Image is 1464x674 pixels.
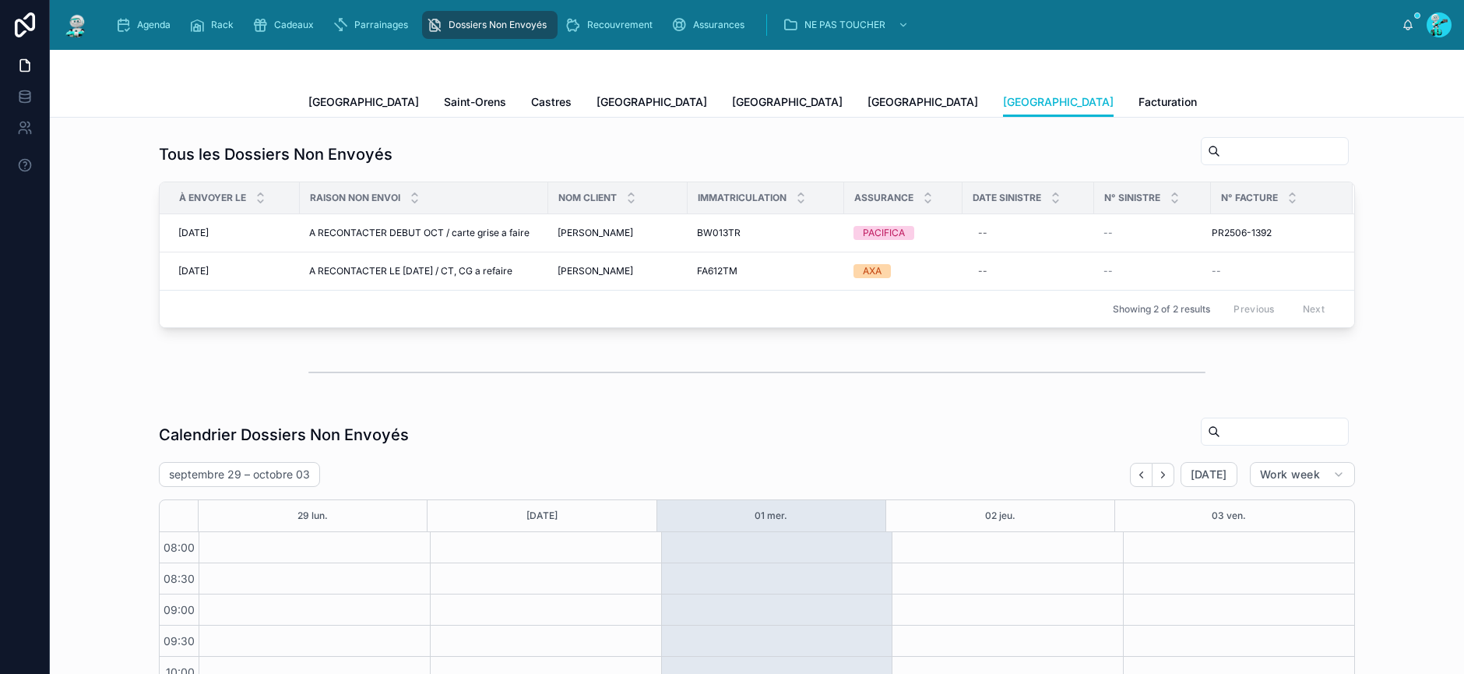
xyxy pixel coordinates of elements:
span: Assurances [693,19,744,31]
span: Rack [211,19,234,31]
div: PACIFICA [863,226,905,240]
span: Facturation [1138,94,1197,110]
h2: septembre 29 – octobre 03 [169,467,310,482]
button: Work week [1250,462,1355,487]
div: -- [978,265,987,277]
a: FA612TM [697,265,835,277]
button: Back [1130,463,1153,487]
a: Facturation [1138,88,1197,119]
a: Assurances [667,11,755,39]
span: FA612TM [697,265,737,277]
span: A RECONTACTER DEBUT OCT / carte grise a faire [309,227,530,239]
div: -- [978,227,987,239]
span: Raison Non Envoi [310,192,400,204]
span: NE PAS TOUCHER [804,19,885,31]
span: 08:30 [160,572,199,585]
span: [PERSON_NAME] [558,265,633,277]
span: N° Sinistre [1104,192,1160,204]
a: [DATE] [178,227,290,239]
a: AXA [853,264,953,278]
span: Showing 2 of 2 results [1113,303,1210,316]
button: 29 lun. [297,500,328,531]
span: Assurance [854,192,913,204]
a: [GEOGRAPHIC_DATA] [308,88,419,119]
span: Dossiers Non Envoyés [449,19,547,31]
a: [GEOGRAPHIC_DATA] [1003,88,1114,118]
h1: Tous les Dossiers Non Envoyés [159,143,392,165]
a: A RECONTACTER DEBUT OCT / carte grise a faire [309,227,539,239]
a: Cadeaux [248,11,325,39]
span: PR2506-1392 [1212,227,1272,239]
a: -- [1103,265,1202,277]
div: AXA [863,264,882,278]
a: -- [972,221,1085,245]
a: BW013TR [697,227,835,239]
span: [GEOGRAPHIC_DATA] [732,94,843,110]
span: [GEOGRAPHIC_DATA] [867,94,978,110]
a: Dossiers Non Envoyés [422,11,558,39]
span: [PERSON_NAME] [558,227,633,239]
h1: Calendrier Dossiers Non Envoyés [159,424,409,446]
a: -- [1212,265,1334,277]
button: [DATE] [526,500,558,531]
a: [PERSON_NAME] [558,265,678,277]
span: À Envoyer Le [179,192,246,204]
a: [PERSON_NAME] [558,227,678,239]
span: [GEOGRAPHIC_DATA] [597,94,707,110]
a: Castres [531,88,572,119]
a: PACIFICA [853,226,953,240]
a: PR2506-1392 [1212,227,1334,239]
span: -- [1103,265,1113,277]
span: -- [1212,265,1221,277]
span: Cadeaux [274,19,314,31]
span: [GEOGRAPHIC_DATA] [308,94,419,110]
button: 03 ven. [1212,500,1246,531]
span: Work week [1260,468,1320,482]
a: Parrainages [328,11,419,39]
span: BW013TR [697,227,741,239]
span: 08:00 [160,541,199,554]
button: Next [1153,463,1174,487]
span: N° Facture [1221,192,1278,204]
a: A RECONTACTER LE [DATE] / CT, CG a refaire [309,265,539,277]
span: [DATE] [178,227,209,239]
span: 09:30 [160,634,199,648]
img: App logo [62,12,90,37]
a: Rack [185,11,245,39]
span: Nom Client [558,192,617,204]
a: NE PAS TOUCHER [778,11,917,39]
span: A RECONTACTER LE [DATE] / CT, CG a refaire [309,265,512,277]
a: Agenda [111,11,181,39]
span: Saint-Orens [444,94,506,110]
a: [GEOGRAPHIC_DATA] [597,88,707,119]
span: Recouvrement [587,19,653,31]
a: [GEOGRAPHIC_DATA] [867,88,978,119]
span: Parrainages [354,19,408,31]
a: Saint-Orens [444,88,506,119]
a: Recouvrement [561,11,663,39]
span: Castres [531,94,572,110]
span: Agenda [137,19,171,31]
div: scrollable content [103,8,1402,42]
a: -- [972,259,1085,284]
a: [GEOGRAPHIC_DATA] [732,88,843,119]
span: 09:00 [160,603,199,616]
span: [GEOGRAPHIC_DATA] [1003,94,1114,110]
span: [DATE] [1191,468,1227,482]
a: -- [1103,227,1202,239]
span: Immatriculation [698,192,787,204]
span: Date Sinistre [973,192,1041,204]
span: [DATE] [178,265,209,277]
button: 02 jeu. [985,500,1015,531]
button: 01 mer. [755,500,787,531]
span: -- [1103,227,1113,239]
button: [DATE] [1181,462,1237,487]
a: [DATE] [178,265,290,277]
